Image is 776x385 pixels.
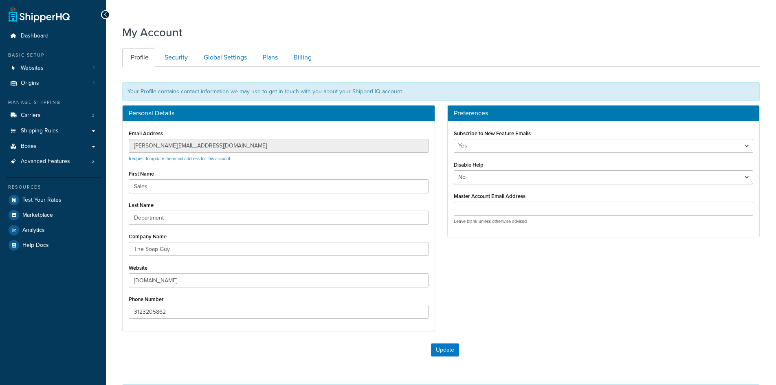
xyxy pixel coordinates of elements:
[6,193,100,207] a: Test Your Rates
[129,171,154,177] label: First Name
[22,212,53,219] span: Marketplace
[454,218,754,224] p: Leave blank unless otherwise advised
[6,76,100,91] a: Origins 1
[156,48,194,67] a: Security
[6,61,100,76] a: Websites 1
[22,242,49,249] span: Help Docs
[6,61,100,76] li: Websites
[9,6,70,22] a: ShipperHQ Home
[6,123,100,139] a: Shipping Rules
[6,99,100,106] div: Manage Shipping
[6,108,100,123] a: Carriers 3
[21,128,59,134] span: Shipping Rules
[454,193,525,199] label: Master Account Email Address
[92,112,95,119] span: 3
[6,208,100,222] a: Marketplace
[22,227,45,234] span: Analytics
[129,265,147,271] label: Website
[92,158,95,165] span: 2
[454,110,754,117] h3: Preferences
[6,154,100,169] li: Advanced Features
[21,33,48,40] span: Dashboard
[6,108,100,123] li: Carriers
[6,139,100,154] a: Boxes
[195,48,253,67] a: Global Settings
[21,112,41,119] span: Carriers
[21,158,70,165] span: Advanced Features
[6,154,100,169] a: Advanced Features 2
[93,80,95,87] span: 1
[21,143,37,150] span: Boxes
[6,76,100,91] li: Origins
[129,155,230,162] a: Request to update the email address for this account
[129,296,164,302] label: Phone Number
[21,65,44,72] span: Websites
[129,233,167,240] label: Company Name
[285,48,318,67] a: Billing
[129,202,154,208] label: Last Name
[21,80,39,87] span: Origins
[6,223,100,238] a: Analytics
[6,29,100,44] a: Dashboard
[454,130,531,136] label: Subscribe to New Feature Emails
[129,130,163,136] label: Email Address
[431,343,459,356] button: Update
[6,184,100,191] div: Resources
[122,48,155,67] a: Profile
[254,48,284,67] a: Plans
[122,24,182,40] h1: My Account
[122,82,760,101] div: Your Profile contains contact information we may use to get in touch with you about your ShipperH...
[6,238,100,253] a: Help Docs
[454,162,484,168] label: Disable Help
[6,52,100,59] div: Basic Setup
[129,110,429,117] h3: Personal Details
[22,197,62,204] span: Test Your Rates
[93,65,95,72] span: 1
